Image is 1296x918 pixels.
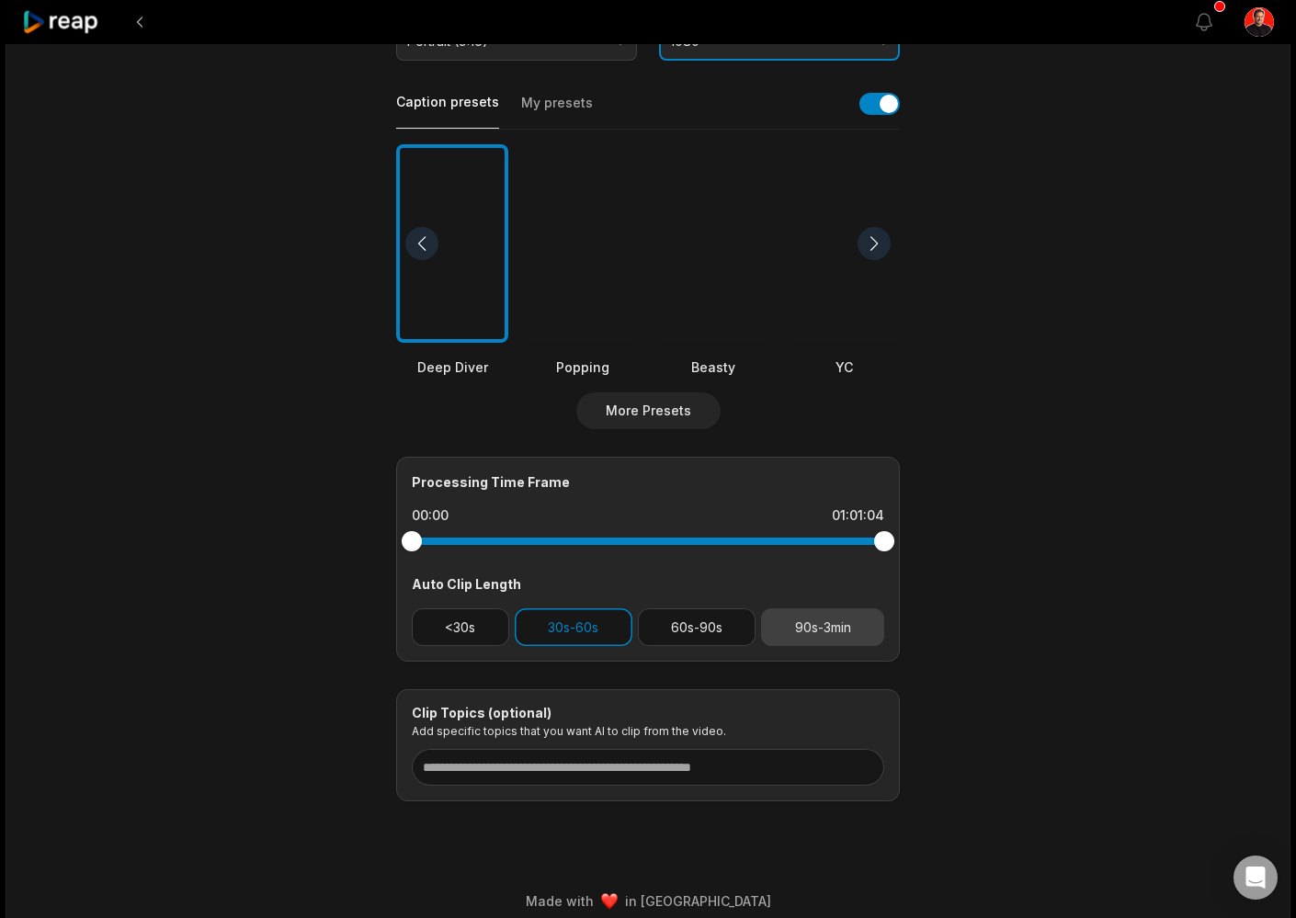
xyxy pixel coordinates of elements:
[412,724,884,738] p: Add specific topics that you want AI to clip from the video.
[412,472,884,492] div: Processing Time Frame
[832,506,884,525] div: 01:01:04
[601,893,618,910] img: heart emoji
[396,357,508,377] div: Deep Diver
[527,357,639,377] div: Popping
[412,705,884,721] div: Clip Topics (optional)
[761,608,884,646] button: 90s-3min
[576,392,721,429] button: More Presets
[657,357,769,377] div: Beasty
[396,93,499,129] button: Caption presets
[412,608,509,646] button: <30s
[23,891,1273,911] div: Made with in [GEOGRAPHIC_DATA]
[788,357,900,377] div: YC
[515,608,632,646] button: 30s-60s
[521,94,593,129] button: My presets
[412,574,884,594] div: Auto Clip Length
[1233,856,1278,900] div: Open Intercom Messenger
[638,608,756,646] button: 60s-90s
[412,506,449,525] div: 00:00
